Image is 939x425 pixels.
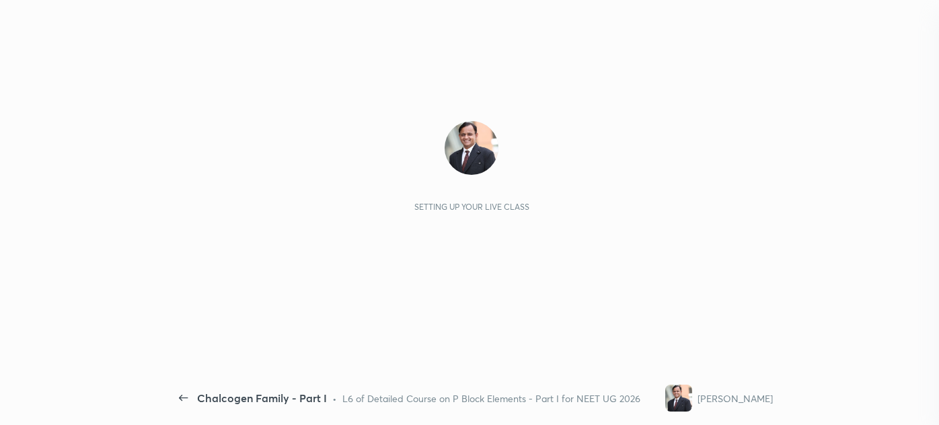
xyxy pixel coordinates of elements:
img: ce53e74c5a994ea2a66bb07317215bd2.jpg [445,121,498,175]
img: ce53e74c5a994ea2a66bb07317215bd2.jpg [665,385,692,412]
div: L6 of Detailed Course on P Block Elements - Part I for NEET UG 2026 [342,391,640,405]
div: Chalcogen Family - Part I [197,390,327,406]
div: • [332,391,337,405]
div: [PERSON_NAME] [698,391,773,405]
div: Setting up your live class [414,202,529,212]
